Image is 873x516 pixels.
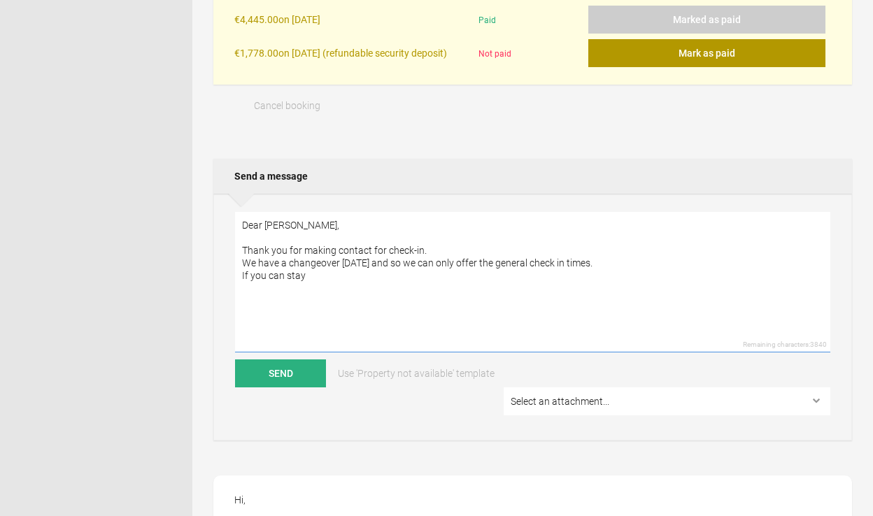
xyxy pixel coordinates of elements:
[473,39,588,67] div: Not paid
[588,6,825,34] button: Marked as paid
[328,359,504,387] a: Use 'Property not available' template
[234,6,473,39] div: on [DATE]
[213,159,852,194] h2: Send a message
[588,39,825,67] button: Mark as paid
[235,359,326,387] button: Send
[234,39,473,67] div: on [DATE] (refundable security deposit)
[473,6,588,39] div: Paid
[254,100,320,111] span: Cancel booking
[234,48,278,59] flynt-currency: €1,778.00
[234,14,278,25] flynt-currency: €4,445.00
[213,92,361,120] button: Cancel booking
